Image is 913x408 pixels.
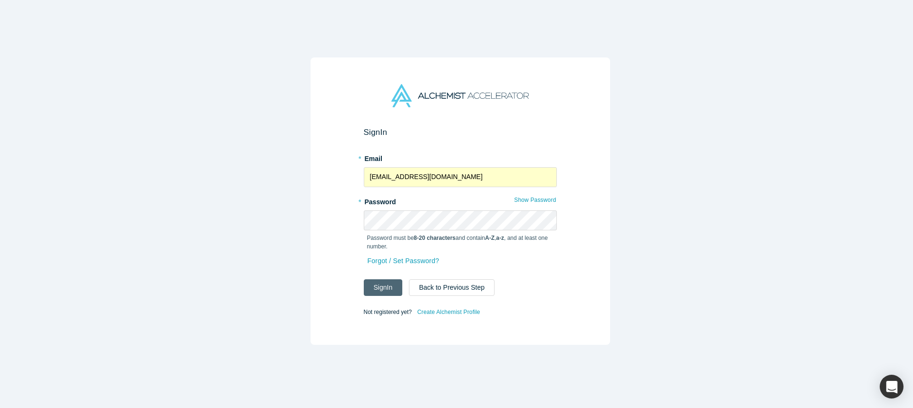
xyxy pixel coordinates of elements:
button: SignIn [364,279,403,296]
button: Show Password [514,194,556,206]
span: Not registered yet? [364,308,412,315]
a: Forgot / Set Password? [367,253,440,269]
label: Password [364,194,557,207]
label: Email [364,151,557,164]
button: Back to Previous Step [409,279,495,296]
h2: Sign In [364,127,557,137]
strong: 8-20 characters [414,235,456,241]
strong: A-Z [485,235,495,241]
strong: a-z [496,235,504,241]
img: Alchemist Accelerator Logo [391,84,528,107]
a: Create Alchemist Profile [417,306,480,318]
p: Password must be and contain , , and at least one number. [367,234,554,251]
